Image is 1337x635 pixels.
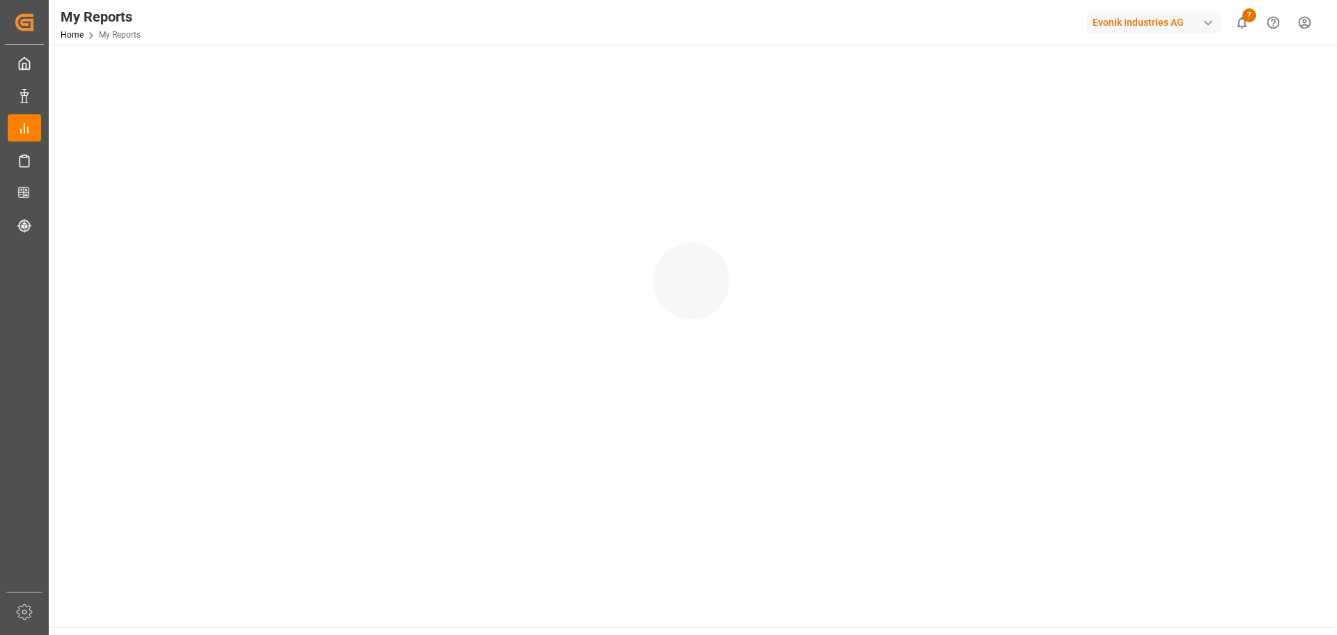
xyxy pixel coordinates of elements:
button: Help Center [1258,7,1289,38]
a: Home [61,30,84,40]
button: show 7 new notifications [1226,7,1258,38]
button: Evonik Industries AG [1087,9,1226,36]
div: Evonik Industries AG [1087,13,1221,33]
span: 7 [1242,8,1256,22]
div: My Reports [61,6,141,27]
